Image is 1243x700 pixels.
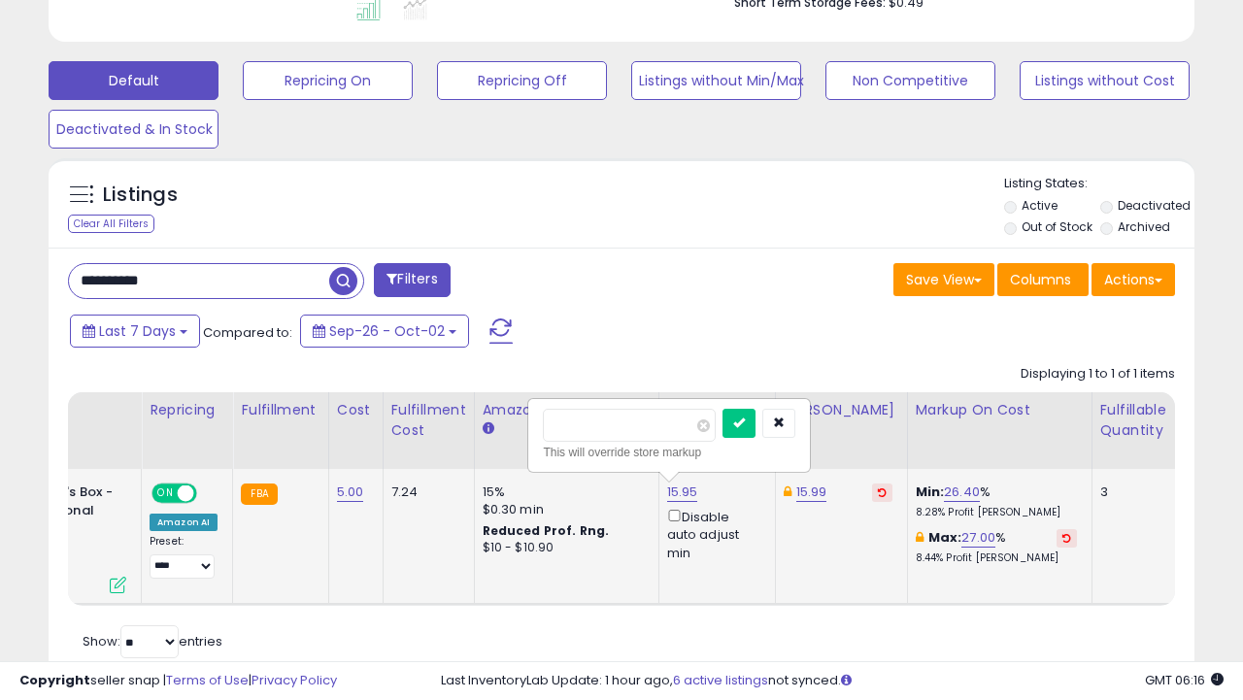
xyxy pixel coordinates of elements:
span: Show: entries [83,632,222,650]
a: 5.00 [337,483,364,502]
a: 15.95 [667,483,698,502]
span: Compared to: [203,323,292,342]
a: 27.00 [961,528,995,548]
button: Last 7 Days [70,315,200,348]
div: Displaying 1 to 1 of 1 items [1021,365,1175,383]
span: 2025-10-10 06:16 GMT [1145,671,1224,689]
button: Listings without Cost [1020,61,1190,100]
b: Reduced Prof. Rng. [483,522,610,539]
div: $10 - $10.90 [483,540,644,556]
label: Out of Stock [1022,218,1092,235]
a: 26.40 [944,483,980,502]
h5: Listings [103,182,178,209]
div: Last InventoryLab Update: 1 hour ago, not synced. [441,672,1224,690]
div: 3 [1100,483,1160,501]
a: Privacy Policy [252,671,337,689]
div: [PERSON_NAME] [784,400,899,420]
label: Active [1022,197,1058,214]
div: This will override store markup [543,443,795,462]
span: Last 7 Days [99,321,176,341]
span: OFF [194,485,225,502]
button: Repricing On [243,61,413,100]
button: Filters [374,263,450,297]
div: Clear All Filters [68,215,154,233]
div: seller snap | | [19,672,337,690]
button: Default [49,61,218,100]
div: Fulfillment [241,400,319,420]
th: The percentage added to the cost of goods (COGS) that forms the calculator for Min & Max prices. [907,392,1092,469]
button: Columns [997,263,1089,296]
div: Amazon AI [150,514,218,531]
div: Cost [337,400,375,420]
a: 6 active listings [673,671,768,689]
div: Fulfillable Quantity [1100,400,1167,441]
div: Preset: [150,535,218,579]
div: Amazon Fees [483,400,651,420]
button: Non Competitive [825,61,995,100]
div: Fulfillment Cost [391,400,466,441]
button: Save View [893,263,994,296]
button: Sep-26 - Oct-02 [300,315,469,348]
button: Deactivated & In Stock [49,110,218,149]
div: 15% [483,483,644,501]
div: % [916,529,1077,565]
label: Archived [1118,218,1170,235]
p: Listing States: [1004,175,1194,193]
span: ON [153,485,178,502]
a: Terms of Use [166,671,249,689]
button: Actions [1092,263,1175,296]
span: Columns [1010,270,1071,289]
div: Disable auto adjust min [667,506,760,562]
small: Amazon Fees. [483,420,494,438]
span: Sep-26 - Oct-02 [329,321,445,341]
button: Repricing Off [437,61,607,100]
b: Max: [928,528,962,547]
label: Deactivated [1118,197,1191,214]
a: 15.99 [796,483,827,502]
div: $0.30 min [483,501,644,518]
small: FBA [241,483,277,505]
div: Markup on Cost [916,400,1084,420]
b: Min: [916,483,945,501]
p: 8.44% Profit [PERSON_NAME] [916,551,1077,565]
div: 7.24 [391,483,459,501]
p: 8.28% Profit [PERSON_NAME] [916,506,1077,519]
div: Repricing [150,400,224,420]
button: Listings without Min/Max [631,61,801,100]
div: % [916,483,1077,519]
strong: Copyright [19,671,90,689]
